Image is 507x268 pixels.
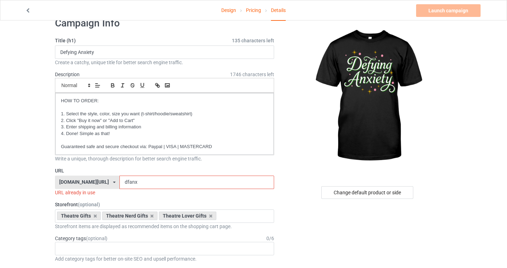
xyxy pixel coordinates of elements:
[61,111,268,117] p: 1. Select the style, color, size you want (t-shirt/hoodie/sweatshirt)
[55,223,274,230] div: Storefront items are displayed as recommended items on the shopping cart page.
[61,144,268,150] p: Guaranteed safe and secure checkout via: Paypal | VISA | MASTERCARD
[61,117,268,124] p: 2. Click "Buy it now" or "Add to Cart"
[55,235,107,242] label: Category tags
[102,212,158,220] div: Theatre Nerd Gifts
[230,71,274,78] span: 1746 characters left
[55,255,274,262] div: Add category tags for better on-site SEO and upsell performance.
[55,59,274,66] div: Create a catchy, unique title for better search engine traffic.
[86,236,107,241] span: (optional)
[55,189,274,196] div: URL already in use
[61,98,268,104] p: HOW TO ORDER:
[55,167,274,174] label: URL
[232,37,274,44] span: 135 characters left
[55,72,80,77] label: Description
[246,0,261,20] a: Pricing
[59,179,109,184] div: [DOMAIN_NAME][URL]
[321,186,413,199] div: Change default product or side
[159,212,216,220] div: Theatre Lover Gifts
[221,0,236,20] a: Design
[61,124,268,130] p: 3. Enter shipping and billing information
[266,235,274,242] div: 0 / 6
[57,212,101,220] div: Theatre Gifts
[55,17,274,30] h1: Campaign Info
[78,202,100,207] span: (optional)
[55,155,274,162] div: Write a unique, thorough description for better search engine traffic.
[55,37,274,44] label: Title (h1)
[271,0,286,21] div: Details
[61,130,268,137] p: 4. Done! Simple as that!
[55,201,274,208] label: Storefront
